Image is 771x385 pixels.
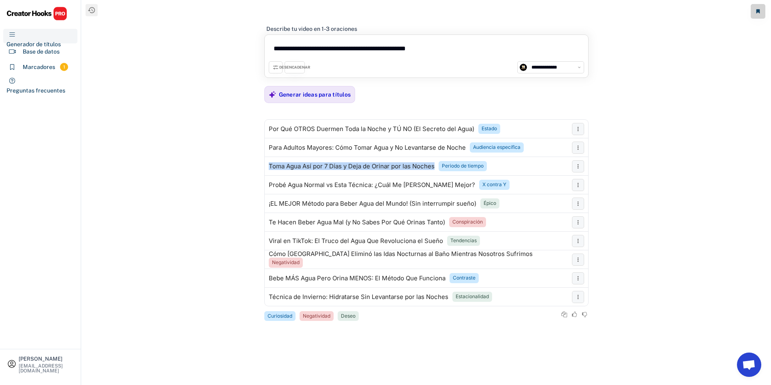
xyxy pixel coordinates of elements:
font: Tendencias [450,237,477,243]
font: Toma Agua Así por 7 Días y Deja de Orinar por las Noches [269,162,435,170]
font: Estacionalidad [456,293,489,299]
font: Por Qué OTROS Duermen Toda la Noche y TÚ NO (El Secreto del Agua) [269,125,474,133]
font: Bebe MÁS Agua Pero Orina MENOS: El Método Que Funciona [269,274,445,282]
font: Curiosidad [268,313,292,319]
font: Para Adultos Mayores: Cómo Tomar Agua y No Levantarse de Noche [269,144,466,151]
font: [EMAIL_ADDRESS][DOMAIN_NAME] [19,363,63,374]
font: ¡EL MEJOR Método para Beber Agua del Mundo! (Sin interrumpir sueño) [269,200,476,207]
font: Deseo [341,313,356,319]
font: Viral en TikTok: El Truco del Agua Que Revoluciona el Sueño [269,237,443,245]
font: Probé Agua Normal vs Esta Técnica: ¿Cuál Me [PERSON_NAME] Mejor? [269,181,475,189]
img: channels4_profile.jpg [520,64,527,71]
font: Cómo [GEOGRAPHIC_DATA] Eliminó las Idas Nocturnas al Baño Mientras Nosotros Sufrimos [269,250,533,258]
font: Generar ideas para títulos [279,91,351,98]
font: [PERSON_NAME] [19,356,62,362]
font: Te Hacen Beber Agua Mal (y No Sabes Por Qué Orinas Tanto) [269,218,445,226]
font: Describe tu video en 1-3 oraciones [266,26,357,32]
font: 1 [63,65,65,69]
font: Negatividad [272,259,300,265]
font: Contraste [453,275,475,281]
img: CHPRO%20Logo.svg [6,6,67,21]
font: Periodo de tiempo [442,163,484,169]
font: Audiencia específica [473,144,520,150]
font: Técnica de Invierno: Hidratarse Sin Levantarse por las Noches [269,293,448,301]
font: Conspiración [452,219,483,225]
font: Marcadores [23,64,55,70]
font: Preguntas frecuentes [6,87,65,94]
font: Negatividad [303,313,330,319]
font: Épico [484,200,496,206]
font: X contra Y [482,181,506,187]
font: Base de datos [23,48,60,55]
font: DESENCADENAR [279,65,310,69]
font: Generador de títulos [6,41,61,47]
a: Chat abierto [737,353,761,377]
font: Estado [482,125,497,131]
